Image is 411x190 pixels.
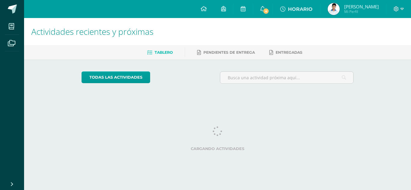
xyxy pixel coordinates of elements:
a: Pendientes de entrega [197,48,255,57]
a: todas las Actividades [82,71,150,83]
span: [PERSON_NAME] [344,4,379,10]
span: Tablero [155,50,173,55]
span: 4 [263,8,269,14]
a: Tablero [147,48,173,57]
input: Busca una actividad próxima aquí... [220,72,354,83]
span: Pendientes de entrega [203,50,255,55]
span: Actividades recientes y próximas [31,26,153,37]
span: Entregadas [276,50,302,55]
span: Mi Perfil [344,9,379,14]
span: HORARIO [288,6,313,12]
label: Cargando actividades [82,146,354,151]
a: Entregadas [269,48,302,57]
img: 374c95e294a0aa78f3cacb18a9b8c350.png [328,3,340,15]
